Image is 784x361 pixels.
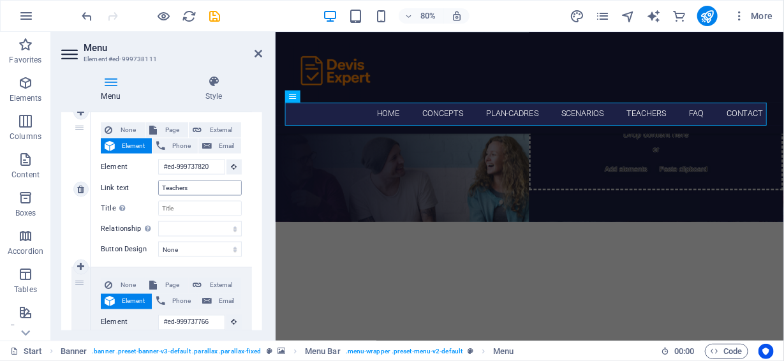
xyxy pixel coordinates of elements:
i: Reload page [182,9,197,24]
p: Favorites [9,55,41,65]
h6: 80% [418,8,438,24]
p: Tables [14,284,37,295]
span: . banner .preset-banner-v3-default .parallax .parallax-fixed [92,344,261,359]
button: pages [595,8,610,24]
button: Phone [152,138,198,154]
span: Phone [169,138,194,154]
h4: Style [165,75,262,102]
span: Element [119,294,148,309]
span: 00 00 [674,344,694,359]
h6: Session time [661,344,695,359]
p: Elements [10,93,42,103]
label: Element [101,159,158,175]
button: External [189,278,241,293]
button: undo [80,8,95,24]
p: Accordion [8,246,43,256]
span: None [116,122,141,138]
p: Columns [10,131,41,142]
button: Element [101,294,152,309]
input: No element chosen [158,315,225,330]
button: Email [198,294,241,309]
button: reload [182,8,197,24]
p: Features [10,323,41,333]
label: Element [101,315,158,330]
h3: Element #ed-999738111 [84,54,237,65]
button: 80% [399,8,444,24]
button: More [728,6,778,26]
span: Element [119,138,148,154]
p: Boxes [15,208,36,218]
span: : [683,346,685,356]
span: More [733,10,773,22]
h2: Menu [84,42,262,54]
i: Save (Ctrl+S) [208,9,223,24]
span: Page [161,278,184,293]
label: Title [101,201,158,216]
label: Relationship [101,221,158,237]
button: Usercentrics [758,344,774,359]
span: Email [216,138,237,154]
span: Email [216,294,237,309]
button: Page [145,278,188,293]
span: Phone [169,294,194,309]
i: On resize automatically adjust zoom level to fit chosen device. [451,10,462,22]
i: Undo: Change menu items (Ctrl+Z) [80,9,95,24]
button: None [101,278,145,293]
span: Click to select. Double-click to edit [61,344,87,359]
span: . menu-wrapper .preset-menu-v2-default [346,344,462,359]
button: Page [145,122,188,138]
label: Link text [101,180,158,196]
input: No element chosen [158,159,225,175]
a: Click to cancel selection. Double-click to open Pages [10,344,42,359]
span: Click to select. Double-click to edit [493,344,514,359]
i: This element is a customizable preset [468,348,473,355]
button: design [570,8,585,24]
p: Content [11,170,40,180]
button: commerce [672,8,687,24]
button: Click here to leave preview mode and continue editing [156,8,172,24]
span: Click to select. Double-click to edit [305,344,341,359]
button: Element [101,138,152,154]
span: External [205,122,237,138]
button: save [207,8,223,24]
span: None [116,278,141,293]
button: navigator [621,8,636,24]
span: Code [711,344,743,359]
span: External [205,278,237,293]
i: Commerce [672,9,686,24]
button: Phone [152,294,198,309]
h4: Menu [61,75,165,102]
input: Title [158,201,242,216]
button: External [189,122,241,138]
nav: breadcrumb [61,344,514,359]
i: Pages (Ctrl+Alt+S) [595,9,610,24]
label: Button Design [101,242,158,257]
button: Code [705,344,748,359]
button: text_generator [646,8,662,24]
i: This element contains a background [277,348,285,355]
i: This element is a customizable preset [267,348,272,355]
i: Navigator [621,9,635,24]
span: Page [161,122,184,138]
button: Email [198,138,241,154]
button: None [101,122,145,138]
input: Link text... [158,180,242,196]
i: AI Writer [646,9,661,24]
button: publish [697,6,718,26]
